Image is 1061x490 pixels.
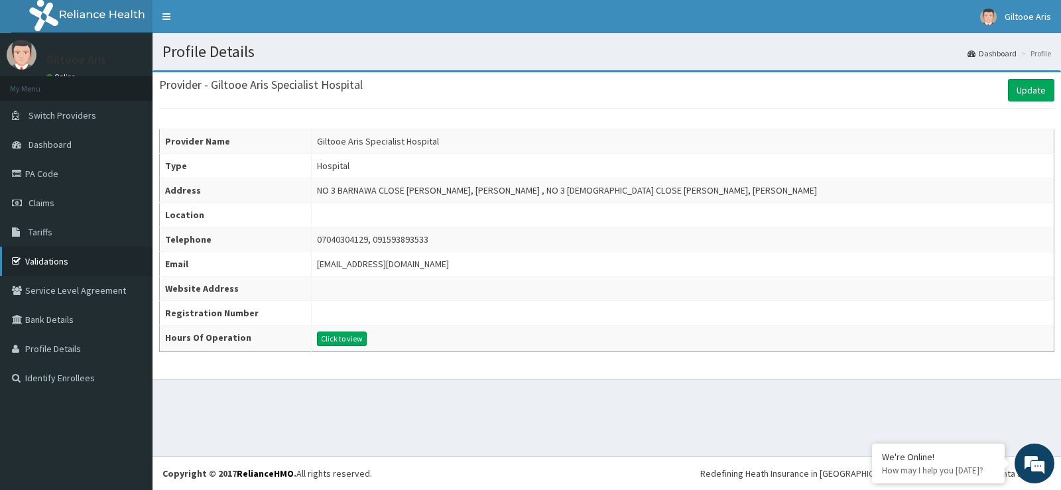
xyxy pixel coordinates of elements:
h1: Profile Details [162,43,1051,60]
strong: Copyright © 2017 . [162,467,296,479]
p: Giltooe Aris [46,54,106,66]
img: User Image [980,9,997,25]
div: Redefining Heath Insurance in [GEOGRAPHIC_DATA] using Telemedicine and Data Science! [700,467,1051,480]
div: Giltooe Aris Specialist Hospital [317,135,439,148]
th: Address [160,178,312,203]
a: Online [46,72,78,82]
div: [EMAIL_ADDRESS][DOMAIN_NAME] [317,257,449,271]
div: NO 3 BARNAWA CLOSE [PERSON_NAME], [PERSON_NAME] , NO 3 [DEMOGRAPHIC_DATA] CLOSE [PERSON_NAME], [P... [317,184,817,197]
th: Telephone [160,227,312,252]
th: Website Address [160,276,312,301]
img: User Image [7,40,36,70]
div: We're Online! [882,451,995,463]
span: Giltooe Aris [1005,11,1051,23]
p: How may I help you today? [882,465,995,476]
a: Dashboard [967,48,1017,59]
h3: Provider - Giltooe Aris Specialist Hospital [159,79,363,91]
button: Click to view [317,332,367,346]
span: Claims [29,197,54,209]
span: Switch Providers [29,109,96,121]
a: RelianceHMO [237,467,294,479]
th: Location [160,203,312,227]
span: Tariffs [29,226,52,238]
th: Hours Of Operation [160,326,312,352]
th: Type [160,154,312,178]
footer: All rights reserved. [153,456,1061,490]
th: Email [160,252,312,276]
a: Update [1008,79,1054,101]
div: 07040304129, 091593893533 [317,233,428,246]
div: Hospital [317,159,349,172]
th: Provider Name [160,129,312,154]
li: Profile [1018,48,1051,59]
th: Registration Number [160,301,312,326]
span: Dashboard [29,139,72,151]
